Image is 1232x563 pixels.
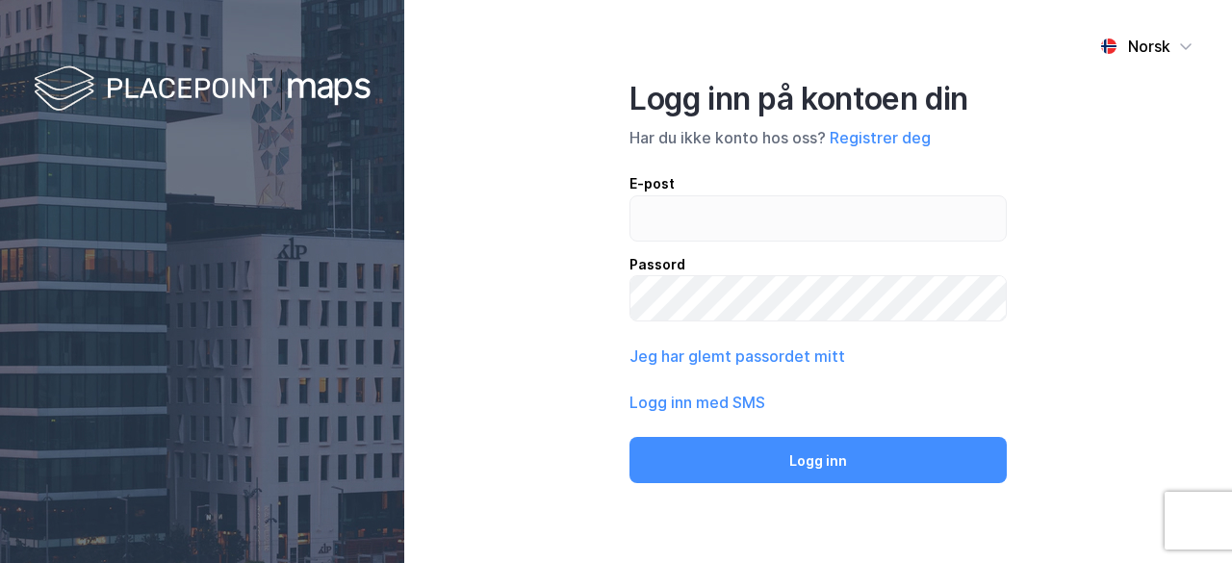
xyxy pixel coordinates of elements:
button: Logg inn med SMS [629,391,765,414]
button: Registrer deg [830,126,931,149]
button: Logg inn [629,437,1007,483]
div: E-post [629,172,1007,195]
button: Jeg har glemt passordet mitt [629,345,845,368]
div: Norsk [1128,35,1170,58]
div: Passord [629,253,1007,276]
div: Logg inn på kontoen din [629,80,1007,118]
div: Har du ikke konto hos oss? [629,126,1007,149]
img: logo-white.f07954bde2210d2a523dddb988cd2aa7.svg [34,62,371,118]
